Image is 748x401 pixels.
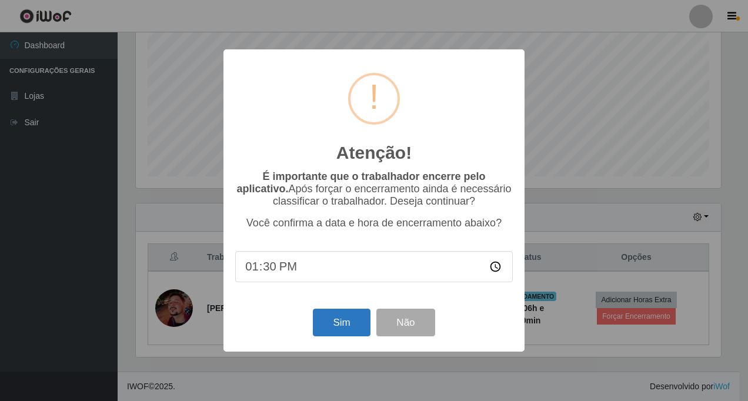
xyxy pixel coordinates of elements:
p: Você confirma a data e hora de encerramento abaixo? [235,217,513,229]
button: Não [376,309,435,336]
p: Após forçar o encerramento ainda é necessário classificar o trabalhador. Deseja continuar? [235,171,513,208]
button: Sim [313,309,370,336]
b: É importante que o trabalhador encerre pelo aplicativo. [236,171,485,195]
h2: Atenção! [336,142,412,163]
